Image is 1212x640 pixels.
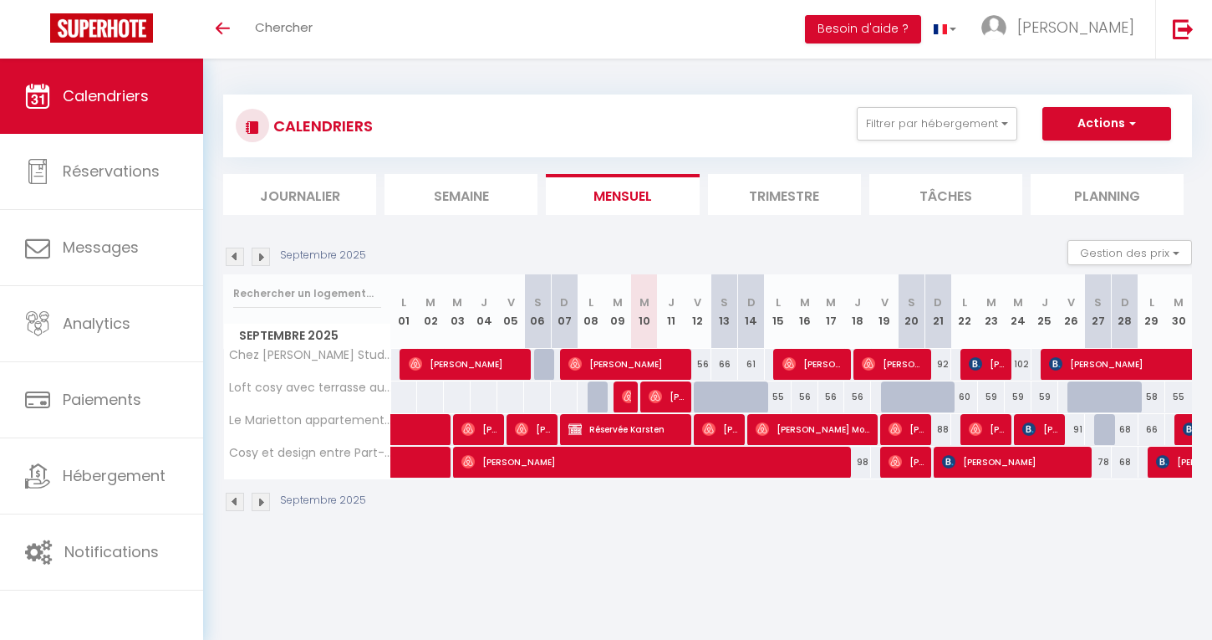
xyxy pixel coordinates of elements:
th: 16 [792,274,818,349]
div: 59 [978,381,1005,412]
div: 78 [1085,447,1112,478]
span: Réservée Karsten [568,413,685,445]
abbr: V [881,294,889,310]
th: 24 [1005,274,1031,349]
abbr: V [1067,294,1075,310]
span: [PERSON_NAME] [568,348,685,380]
abbr: M [986,294,996,310]
abbr: S [1094,294,1102,310]
li: Planning [1031,174,1184,215]
li: Tâches [869,174,1022,215]
th: 17 [818,274,845,349]
th: 01 [391,274,418,349]
th: 02 [417,274,444,349]
div: 66 [711,349,738,380]
span: Messages [63,237,139,258]
span: Notifications [64,541,159,562]
th: 13 [711,274,738,349]
div: 56 [818,381,845,412]
span: Chez [PERSON_NAME] Studio Cosy Lyon [227,349,394,361]
th: 10 [631,274,658,349]
th: 29 [1138,274,1165,349]
div: 92 [924,349,951,380]
span: [PERSON_NAME] Mombellet [756,413,872,445]
input: Rechercher un logement... [233,279,381,309]
div: 56 [685,349,711,380]
th: 22 [951,274,978,349]
img: logout [1173,18,1194,39]
span: Calendriers [63,85,149,106]
abbr: D [1121,294,1129,310]
span: [PERSON_NAME] [1022,413,1058,445]
h3: CALENDRIERS [269,107,373,145]
abbr: M [452,294,462,310]
span: [PERSON_NAME] [461,413,497,445]
th: 09 [604,274,631,349]
th: 14 [738,274,765,349]
span: [PERSON_NAME] [942,446,1085,478]
div: 55 [1165,381,1192,412]
span: [PERSON_NAME] [702,413,738,445]
div: 61 [738,349,765,380]
span: [PERSON_NAME] [969,348,1005,380]
div: 59 [1005,381,1031,412]
th: 28 [1112,274,1138,349]
abbr: M [1013,294,1023,310]
abbr: M [425,294,435,310]
div: 59 [1031,381,1058,412]
div: 88 [924,414,951,445]
span: [PERSON_NAME] [409,348,525,380]
li: Journalier [223,174,376,215]
th: 19 [871,274,898,349]
th: 15 [765,274,792,349]
th: 26 [1058,274,1085,349]
abbr: M [1174,294,1184,310]
li: Semaine [384,174,537,215]
abbr: V [507,294,515,310]
span: [PERSON_NAME] [622,381,631,412]
abbr: L [588,294,593,310]
abbr: D [560,294,568,310]
abbr: J [481,294,487,310]
span: [PERSON_NAME] [461,446,845,478]
th: 25 [1031,274,1058,349]
abbr: V [694,294,701,310]
th: 11 [658,274,685,349]
abbr: L [401,294,406,310]
abbr: S [534,294,542,310]
span: [PERSON_NAME] [515,413,551,445]
button: Besoin d'aide ? [805,15,921,44]
th: 05 [497,274,524,349]
span: Hébergement [63,465,166,486]
abbr: L [776,294,781,310]
div: 98 [844,447,871,478]
th: 23 [978,274,1005,349]
span: Cosy et design entre Part-Dieu et Charpennes [227,447,394,459]
span: Le Marietton appartement cosy à deux pas du métro Valmy [227,414,394,427]
span: [PERSON_NAME] [1017,17,1134,38]
li: Trimestre [708,174,861,215]
th: 21 [924,274,951,349]
span: [PERSON_NAME] [969,413,1005,445]
p: Septembre 2025 [280,248,366,264]
span: [PERSON_NAME] [889,413,924,445]
img: Super Booking [50,13,153,43]
button: Actions [1042,107,1171,141]
div: 68 [1112,414,1138,445]
div: 68 [1112,447,1138,478]
abbr: M [613,294,623,310]
button: Gestion des prix [1067,240,1192,265]
abbr: S [908,294,915,310]
li: Mensuel [546,174,699,215]
abbr: M [826,294,836,310]
span: Réservations [63,161,160,182]
img: ... [981,15,1006,40]
span: Paiements [63,389,141,410]
div: 56 [792,381,818,412]
th: 08 [578,274,604,349]
p: Septembre 2025 [280,493,366,509]
div: 91 [1058,414,1085,445]
div: 60 [951,381,978,412]
th: 27 [1085,274,1112,349]
span: [PERSON_NAME] [649,381,685,412]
